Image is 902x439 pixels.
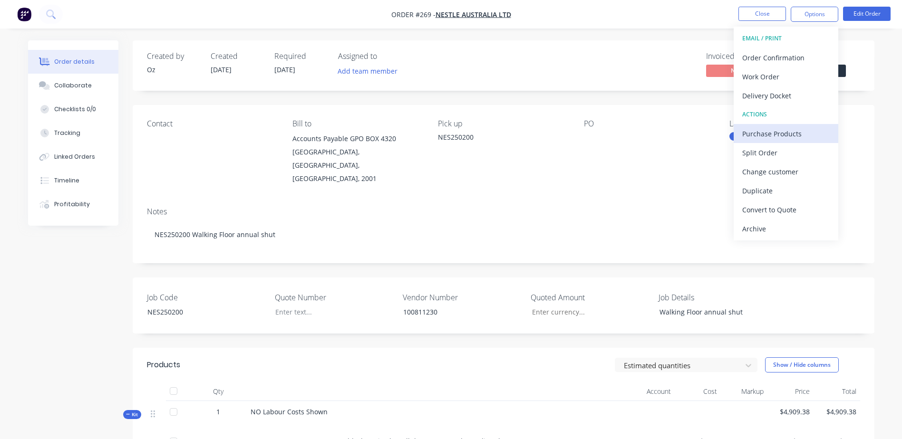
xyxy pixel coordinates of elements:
div: Bill to [292,119,423,128]
div: Account [580,382,675,401]
div: 100811230 [396,305,514,319]
div: Accounts Payable GPO BOX 4320[GEOGRAPHIC_DATA], [GEOGRAPHIC_DATA], [GEOGRAPHIC_DATA], 2001 [292,132,423,185]
div: Timeline [54,176,79,185]
div: Cost [675,382,721,401]
div: Profitability [54,200,90,209]
label: Quote Number [275,292,394,303]
div: Checklists 0/0 [54,105,96,114]
input: Enter currency... [524,305,650,319]
span: No [706,65,763,76]
div: Purchase Products [742,127,830,141]
button: Tracking [28,121,118,145]
button: Profitability [28,192,118,216]
div: NES250200 [729,132,768,141]
span: [DATE] [274,65,295,74]
div: Accounts Payable GPO BOX 4320 [292,132,423,145]
div: NES250200 [438,132,568,142]
div: Contact [147,119,277,128]
button: Linked Orders [28,145,118,169]
span: 1 [216,407,220,417]
div: Oz [147,65,199,75]
button: Edit Order [843,7,891,21]
div: Total [814,382,860,401]
div: Tracking [54,129,80,137]
span: $4,909.38 [817,407,856,417]
div: ACTIONS [742,108,830,121]
button: Kit [123,410,141,419]
div: Delivery Docket [742,89,830,103]
div: Convert to Quote [742,203,830,217]
button: Options [791,7,838,22]
div: Labels [729,119,860,128]
div: Change customer [742,165,830,179]
div: Notes [147,207,860,216]
div: Order Confirmation [742,51,830,65]
div: EMAIL / PRINT [742,32,830,45]
a: Nestle Australia Ltd [436,10,511,19]
div: Split Order [742,146,830,160]
div: Created by [147,52,199,61]
span: Kit [126,411,138,418]
div: Products [147,359,180,371]
div: NES250200 Walking Floor annual shut [147,220,860,249]
span: $4,909.38 [771,407,810,417]
button: Close [738,7,786,21]
span: [DATE] [211,65,232,74]
button: Add team member [338,65,403,77]
div: Assigned to [338,52,433,61]
div: Invoiced [706,52,777,61]
div: Price [767,382,814,401]
div: Work Order [742,70,830,84]
button: Collaborate [28,74,118,97]
div: NES250200 [140,305,259,319]
div: [GEOGRAPHIC_DATA], [GEOGRAPHIC_DATA], [GEOGRAPHIC_DATA], 2001 [292,145,423,185]
span: NO Labour Costs Shown [251,407,328,416]
button: Show / Hide columns [765,357,839,372]
label: Job Details [659,292,777,303]
div: Order details [54,57,95,66]
button: Timeline [28,169,118,192]
div: Collaborate [54,81,92,90]
label: Quoted Amount [531,292,650,303]
button: Add team member [332,65,402,77]
div: Pick up [438,119,568,128]
div: Walking Floor annual shut [652,305,771,319]
div: PO [584,119,714,128]
div: Linked Orders [54,153,95,161]
div: Markup [721,382,767,401]
span: Order #269 - [391,10,436,19]
button: Checklists 0/0 [28,97,118,121]
img: Factory [17,7,31,21]
button: Order details [28,50,118,74]
div: Created [211,52,263,61]
div: Required [274,52,327,61]
div: Archive [742,222,830,236]
label: Vendor Number [403,292,522,303]
div: Qty [190,382,247,401]
div: Duplicate [742,184,830,198]
label: Job Code [147,292,266,303]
